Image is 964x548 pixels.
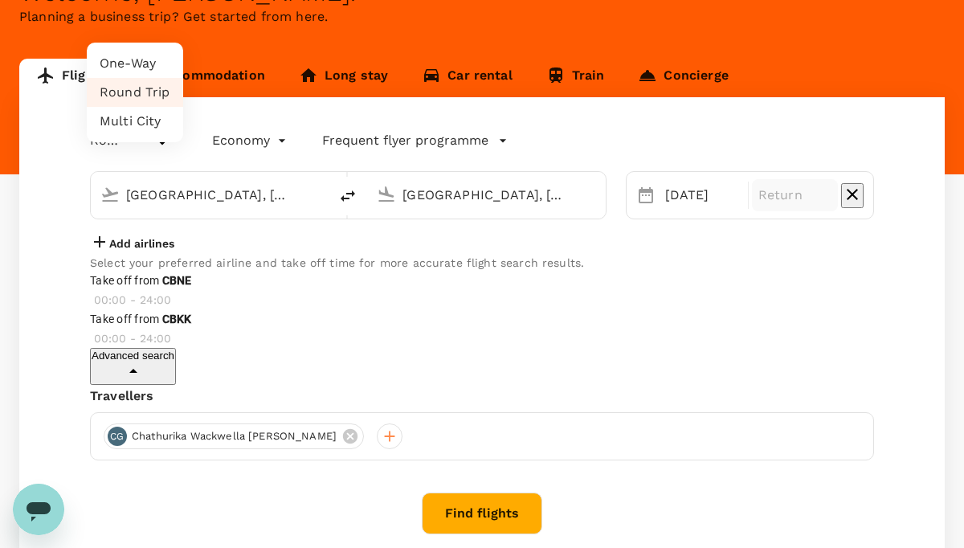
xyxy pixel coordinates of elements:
[162,313,192,325] b: CBKK
[758,186,831,205] p: Return
[90,313,192,325] span: Take off from
[87,107,183,136] li: Multi City
[87,49,183,78] li: One-Way
[422,493,542,534] button: Find flights
[90,255,613,271] p: Select your preferred airline and take off time for more accurate flight search results.
[94,293,171,306] span: 00:00 - 24:00
[87,78,183,107] li: Round Trip
[19,59,116,97] a: Flight
[322,131,488,150] p: Frequent flyer programme
[94,332,171,345] span: 00:00 - 24:00
[529,59,622,97] a: Train
[212,128,290,153] div: Economy
[402,182,571,207] input: Going to
[90,274,192,287] span: Take off from
[317,193,321,196] button: Open
[594,193,598,196] button: Open
[19,7,945,27] p: Planning a business trip? Get started from here.
[329,177,367,215] button: delete
[13,484,64,535] iframe: Button to launch messaging window
[659,179,745,211] div: [DATE]
[108,427,127,446] div: CG
[122,428,346,444] span: Chathurika Wackwella [PERSON_NAME]
[92,350,174,362] p: Advanced search
[282,59,405,97] a: Long stay
[116,59,282,97] a: Accommodation
[109,235,174,252] p: Add airlines
[126,182,295,207] input: Depart from
[90,386,874,406] div: Travellers
[162,274,192,287] b: CBNE
[621,59,745,97] a: Concierge
[405,59,529,97] a: Car rental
